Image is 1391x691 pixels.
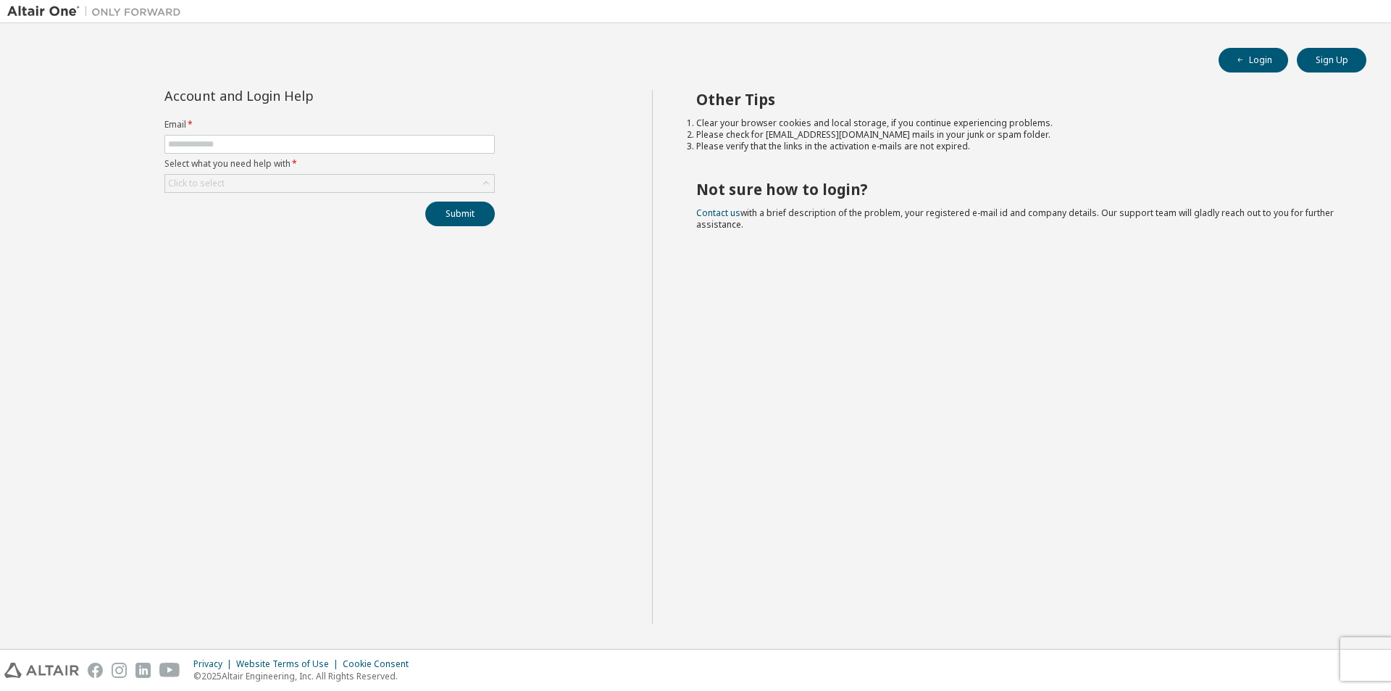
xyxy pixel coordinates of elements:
div: Cookie Consent [343,658,417,670]
li: Please check for [EMAIL_ADDRESS][DOMAIN_NAME] mails in your junk or spam folder. [696,129,1341,141]
div: Privacy [193,658,236,670]
div: Account and Login Help [164,90,429,102]
div: Click to select [168,178,225,189]
p: © 2025 Altair Engineering, Inc. All Rights Reserved. [193,670,417,682]
label: Select what you need help with [164,158,495,170]
a: Contact us [696,207,740,219]
button: Sign Up [1297,48,1366,73]
li: Please verify that the links in the activation e-mails are not expired. [696,141,1341,152]
img: youtube.svg [159,663,180,678]
li: Clear your browser cookies and local storage, if you continue experiencing problems. [696,117,1341,129]
img: Altair One [7,4,188,19]
h2: Not sure how to login? [696,180,1341,199]
img: linkedin.svg [135,663,151,678]
div: Website Terms of Use [236,658,343,670]
span: with a brief description of the problem, your registered e-mail id and company details. Our suppo... [696,207,1334,231]
img: altair_logo.svg [4,663,79,678]
button: Submit [425,202,495,226]
button: Login [1219,48,1288,73]
div: Click to select [165,175,494,192]
h2: Other Tips [696,90,1341,109]
img: instagram.svg [112,663,127,678]
img: facebook.svg [88,663,103,678]
label: Email [164,119,495,131]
